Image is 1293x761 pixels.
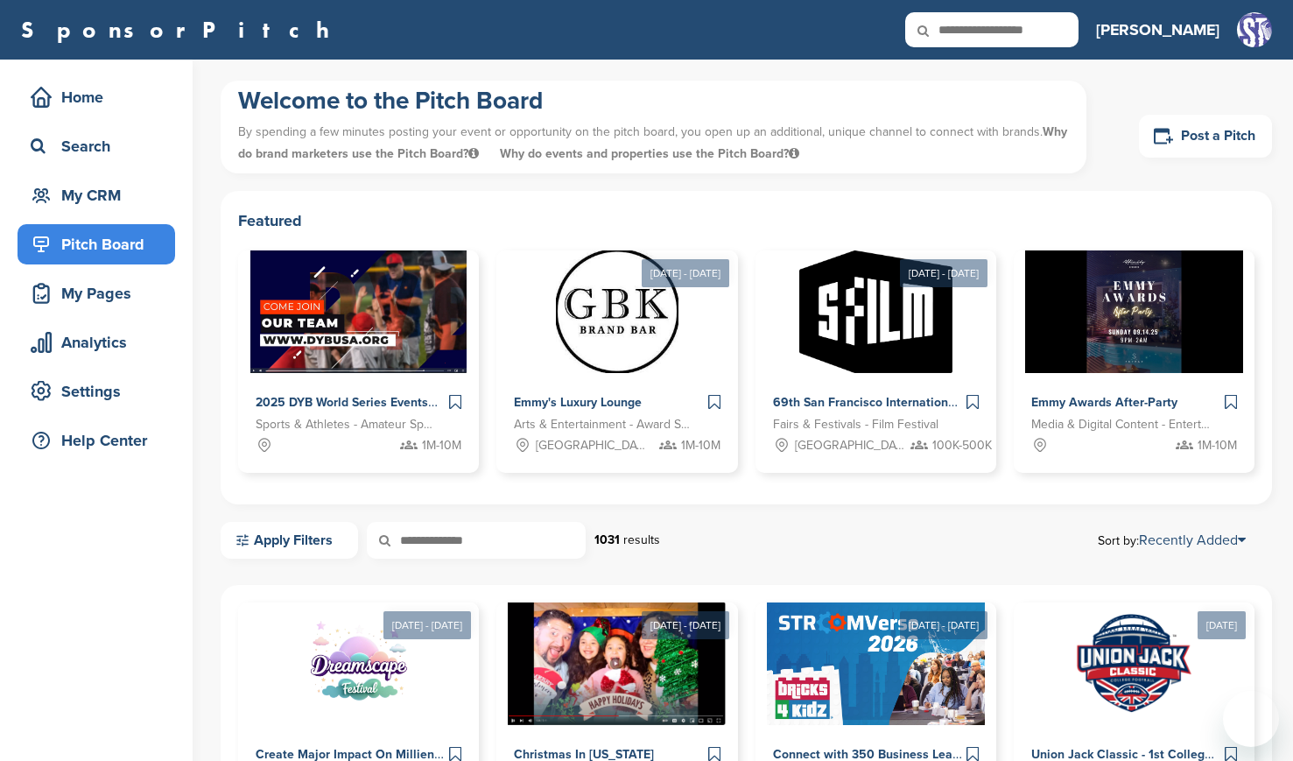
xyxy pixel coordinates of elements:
span: Media & Digital Content - Entertainment [1031,415,1211,434]
div: Pitch Board [26,229,175,260]
div: [DATE] [1198,611,1246,639]
a: My CRM [18,175,175,215]
img: Sponsorpitch & [508,602,727,725]
a: [PERSON_NAME] [1096,11,1219,49]
a: [DATE] - [DATE] Sponsorpitch & 69th San Francisco International Film Festival Fairs & Festivals -... [755,222,996,473]
a: SponsorPitch [21,18,341,41]
span: [GEOGRAPHIC_DATA], [GEOGRAPHIC_DATA] [536,436,648,455]
div: Search [26,130,175,162]
span: Sports & Athletes - Amateur Sports Leagues [256,415,435,434]
span: [GEOGRAPHIC_DATA], [GEOGRAPHIC_DATA] [795,436,907,455]
div: [DATE] - [DATE] [642,259,729,287]
span: Sort by: [1098,533,1246,547]
p: By spending a few minutes posting your event or opportunity on the pitch board, you open up an ad... [238,116,1069,169]
span: Emmy's Luxury Lounge [514,395,642,410]
img: Sponsorpitch & [799,250,952,373]
div: My CRM [26,180,175,211]
div: [DATE] - [DATE] [642,611,729,639]
a: Analytics [18,322,175,363]
div: Analytics [26,327,175,358]
div: [DATE] - [DATE] [900,611,987,639]
span: 1M-10M [1198,436,1237,455]
span: Why do events and properties use the Pitch Board? [500,146,799,161]
a: Sponsorpitch & 2025 DYB World Series Events Sports & Athletes - Amateur Sports Leagues 1M-10M [238,250,479,473]
img: Sponsorpitch & [767,602,985,725]
div: My Pages [26,278,175,309]
a: Help Center [18,420,175,461]
div: Help Center [26,425,175,456]
span: Fairs & Festivals - Film Festival [773,415,938,434]
a: Sponsorpitch & Emmy Awards After-Party Media & Digital Content - Entertainment 1M-10M [1014,250,1254,473]
span: Arts & Entertainment - Award Show [514,415,693,434]
a: Search [18,126,175,166]
div: [DATE] - [DATE] [900,259,987,287]
a: Pitch Board [18,224,175,264]
img: Sponsorpitch & [556,250,678,373]
a: Home [18,77,175,117]
a: Post a Pitch [1139,115,1272,158]
div: Home [26,81,175,113]
span: 1M-10M [422,436,461,455]
span: 100K-500K [932,436,992,455]
img: Sponsorpitch & [1025,250,1243,373]
span: 1M-10M [681,436,720,455]
iframe: Button to launch messaging window [1223,691,1279,747]
h3: [PERSON_NAME] [1096,18,1219,42]
span: results [623,532,660,547]
h2: Featured [238,208,1254,233]
a: Recently Added [1139,532,1246,549]
a: Settings [18,371,175,412]
span: Emmy Awards After-Party [1031,395,1177,410]
img: Sponsorpitch & [298,602,420,725]
a: Apply Filters [221,522,358,559]
a: My Pages [18,273,175,314]
img: Sponsorpitch & [250,250,467,373]
span: 69th San Francisco International Film Festival [773,395,1035,410]
div: [DATE] - [DATE] [383,611,471,639]
span: 2025 DYB World Series Events [256,395,428,410]
div: Settings [26,376,175,407]
h1: Welcome to the Pitch Board [238,85,1069,116]
strong: 1031 [594,532,620,547]
a: [DATE] - [DATE] Sponsorpitch & Emmy's Luxury Lounge Arts & Entertainment - Award Show [GEOGRAPHIC... [496,222,737,473]
img: Sponsorpitch & [1072,602,1195,725]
